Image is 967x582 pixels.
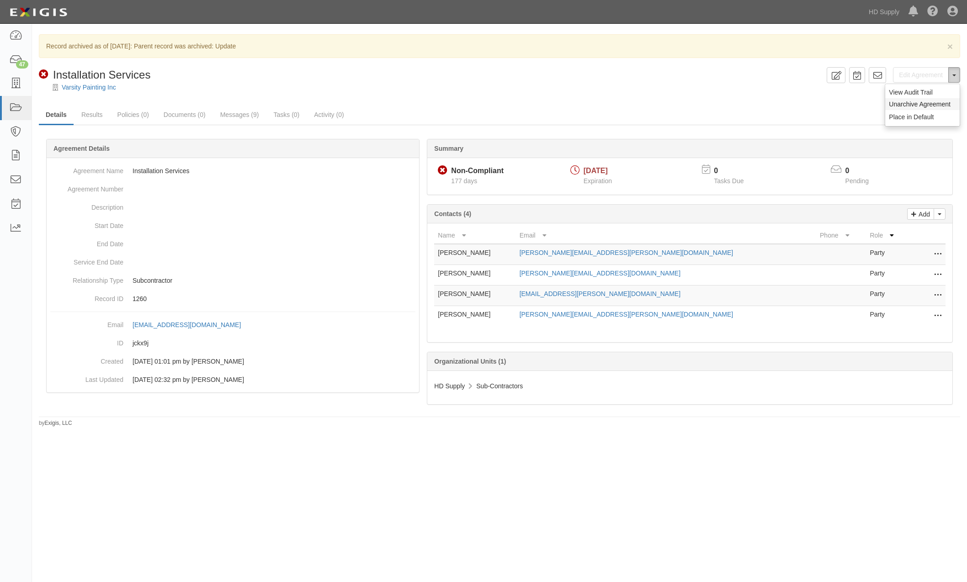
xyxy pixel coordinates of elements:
[50,180,123,194] dt: Agreement Number
[916,209,930,219] p: Add
[866,244,909,265] td: Party
[50,235,123,249] dt: End Date
[893,67,949,83] a: Edit Agreement
[476,382,523,390] span: Sub-Contractors
[62,84,116,91] a: Varsity Painting Inc
[50,290,123,303] dt: Record ID
[714,166,755,176] p: 0
[434,210,471,217] b: Contacts (4)
[845,177,869,185] span: Pending
[50,253,123,267] dt: Service End Date
[133,320,241,329] div: [EMAIL_ADDRESS][DOMAIN_NAME]
[7,4,70,21] img: logo-5460c22ac91f19d4615b14bd174203de0afe785f0fc80cf4dbbc73dc1793850b.png
[111,106,156,124] a: Policies (0)
[885,98,960,110] a: Unarchive Agreement
[50,316,123,329] dt: Email
[434,265,515,286] td: [PERSON_NAME]
[866,227,909,244] th: Role
[50,334,415,352] dd: jckx9j
[266,106,306,124] a: Tasks (0)
[434,145,463,152] b: Summary
[45,420,72,426] a: Exigis, LLC
[866,306,909,327] td: Party
[133,321,251,328] a: [EMAIL_ADDRESS][DOMAIN_NAME]
[714,177,744,185] span: Tasks Due
[50,352,415,370] dd: [DATE] 01:01 pm by [PERSON_NAME]
[520,290,680,297] a: [EMAIL_ADDRESS][PERSON_NAME][DOMAIN_NAME]
[39,70,48,79] i: Non-Compliant
[50,217,123,230] dt: Start Date
[520,270,680,277] a: [PERSON_NAME][EMAIL_ADDRESS][DOMAIN_NAME]
[584,167,608,175] span: [DATE]
[438,166,447,175] i: Non-Compliant
[50,271,123,285] dt: Relationship Type
[46,42,953,51] p: Record archived as of [DATE]: Parent record was archived: Update
[39,419,72,427] small: by
[50,370,415,389] dd: [DATE] 02:32 pm by [PERSON_NAME]
[434,244,515,265] td: [PERSON_NAME]
[307,106,351,124] a: Activity (0)
[53,69,150,81] span: Installation Services
[434,306,515,327] td: [PERSON_NAME]
[885,110,960,124] button: Place in Default
[864,3,904,21] a: HD Supply
[50,271,415,290] dd: Subcontractor
[434,358,506,365] b: Organizational Units (1)
[133,294,415,303] p: 1260
[927,6,938,17] i: Help Center - Complianz
[50,370,123,384] dt: Last Updated
[866,286,909,306] td: Party
[434,286,515,306] td: [PERSON_NAME]
[50,162,415,180] dd: Installation Services
[451,177,477,185] span: Since 04/01/2025
[53,145,110,152] b: Agreement Details
[520,311,733,318] a: [PERSON_NAME][EMAIL_ADDRESS][PERSON_NAME][DOMAIN_NAME]
[866,265,909,286] td: Party
[74,106,110,124] a: Results
[516,227,816,244] th: Email
[816,227,866,244] th: Phone
[434,227,515,244] th: Name
[947,42,953,51] button: Close
[907,208,934,220] a: Add
[39,67,150,83] div: Installation Services
[947,41,953,52] span: ×
[885,86,960,98] a: View Audit Trail
[50,334,123,348] dt: ID
[157,106,213,124] a: Documents (0)
[451,166,504,176] div: Non-Compliant
[50,352,123,366] dt: Created
[845,166,880,176] p: 0
[584,177,612,185] span: Expiration
[50,198,123,212] dt: Description
[16,60,28,69] div: 47
[213,106,266,124] a: Messages (9)
[434,382,465,390] span: HD Supply
[39,106,74,125] a: Details
[520,249,733,256] a: [PERSON_NAME][EMAIL_ADDRESS][PERSON_NAME][DOMAIN_NAME]
[50,162,123,175] dt: Agreement Name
